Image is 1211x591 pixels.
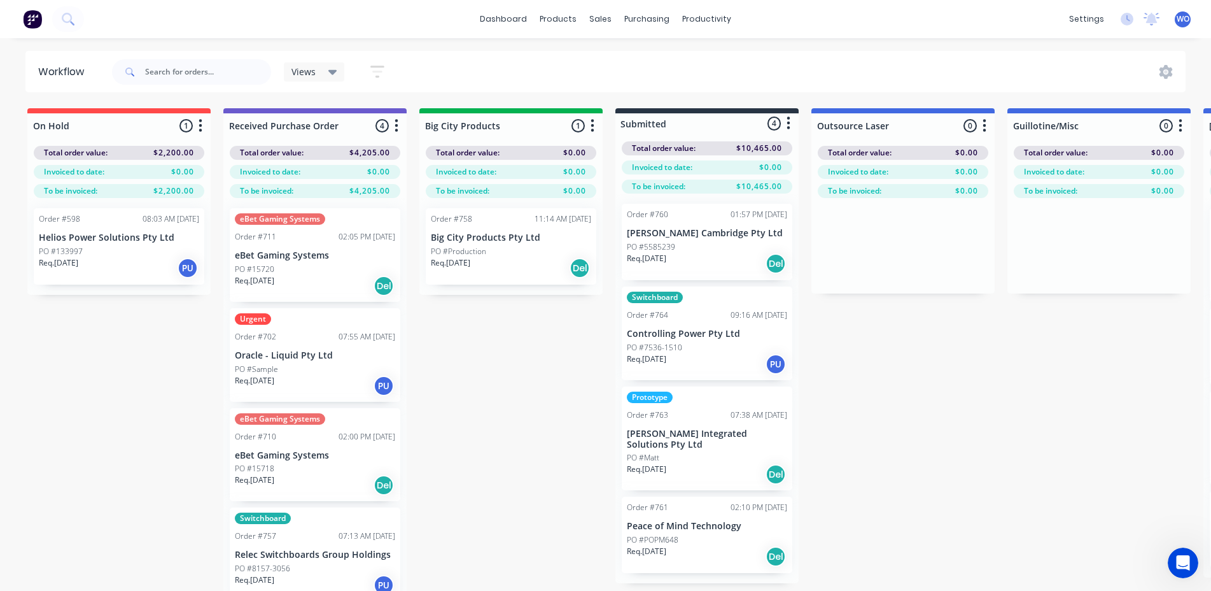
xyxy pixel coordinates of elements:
div: eBet Gaming SystemsOrder #71102:05 PM [DATE]eBet Gaming SystemsPO #15720Req.[DATE]Del [230,208,400,302]
p: Oracle - Liquid Pty Ltd [235,350,395,361]
div: 02:00 PM [DATE] [339,431,395,443]
span: $10,465.00 [736,143,782,154]
p: [PERSON_NAME] Integrated Solutions Pty Ltd [627,429,787,450]
p: Req. [DATE] [627,464,666,475]
a: dashboard [473,10,533,29]
span: Total order value: [1024,147,1088,159]
p: Peace of Mind Technology [627,521,787,532]
span: To be invoiced: [240,185,293,197]
span: Invoiced to date: [632,162,692,173]
p: PO #POPM648 [627,534,678,546]
div: Order #75811:14 AM [DATE]Big City Products Pty LtdPO #ProductionReq.[DATE]Del [426,208,596,285]
div: 07:13 AM [DATE] [339,530,395,542]
div: purchasing [618,10,676,29]
span: $2,200.00 [153,185,194,197]
div: PU [374,376,394,396]
span: Views [291,65,316,78]
span: $4,205.00 [349,147,390,159]
p: PO #15718 [235,463,274,474]
span: Invoiced to date: [1024,166,1084,178]
p: Req. [DATE] [235,574,274,586]
span: Invoiced to date: [436,166,496,178]
div: Order #761 [627,502,668,513]
div: Order #59808:03 AM [DATE]Helios Power Solutions Pty LtdPO #133997Req.[DATE]PU [34,208,204,285]
div: Order #764 [627,310,668,321]
p: Req. [DATE] [39,257,78,269]
div: 08:03 AM [DATE] [143,213,199,225]
div: Switchboard [627,292,683,303]
span: To be invoiced: [632,181,685,192]
div: 11:14 AM [DATE] [535,213,591,225]
div: eBet Gaming SystemsOrder #71002:00 PM [DATE]eBet Gaming SystemsPO #15718Req.[DATE]Del [230,408,400,502]
div: Del [766,464,786,485]
div: productivity [676,10,738,29]
span: $0.00 [955,166,978,178]
span: Total order value: [240,147,304,159]
p: Big City Products Pty Ltd [431,232,591,243]
div: Order #758 [431,213,472,225]
p: PO #Matt [627,452,659,464]
p: PO #8157-3056 [235,563,290,574]
span: Total order value: [632,143,696,154]
p: Req. [DATE] [235,474,274,486]
p: Req. [DATE] [235,275,274,287]
p: PO #15720 [235,264,274,275]
div: eBet Gaming Systems [235,213,325,225]
div: Del [374,276,394,296]
div: Order #76001:57 PM [DATE][PERSON_NAME] Cambridge Pty LtdPO #5585239Req.[DATE]Del [622,204,792,280]
p: Req. [DATE] [627,546,666,557]
div: products [533,10,583,29]
div: Del [374,475,394,495]
span: $0.00 [1151,166,1174,178]
iframe: Intercom live chat [1168,548,1198,578]
div: 07:55 AM [DATE] [339,331,395,343]
span: $0.00 [563,166,586,178]
p: Controlling Power Pty Ltd [627,329,787,339]
span: Invoiced to date: [44,166,104,178]
div: Workflow [38,64,90,80]
p: PO #Sample [235,364,278,375]
span: Total order value: [828,147,892,159]
div: PrototypeOrder #76307:38 AM [DATE][PERSON_NAME] Integrated Solutions Pty LtdPO #MattReq.[DATE]Del [622,387,792,491]
div: PU [766,354,786,374]
div: Urgent [235,313,271,325]
p: PO #7536-1510 [627,342,682,353]
div: UrgentOrder #70207:55 AM [DATE]Oracle - Liquid Pty LtdPO #SampleReq.[DATE]PU [230,308,400,402]
span: Total order value: [44,147,108,159]
span: $10,465.00 [736,181,782,192]
span: WO [1177,13,1189,25]
div: SwitchboardOrder #76409:16 AM [DATE]Controlling Power Pty LtdPO #7536-1510Req.[DATE]PU [622,287,792,380]
span: $0.00 [563,147,586,159]
div: Order #702 [235,331,276,343]
span: To be invoiced: [1024,185,1077,197]
input: Search for orders... [145,59,271,85]
span: $0.00 [1151,147,1174,159]
div: Prototype [627,392,673,403]
div: sales [583,10,618,29]
div: 02:10 PM [DATE] [731,502,787,513]
div: Order #598 [39,213,80,225]
div: 02:05 PM [DATE] [339,231,395,243]
span: Invoiced to date: [828,166,888,178]
span: $0.00 [171,166,194,178]
div: Order #76102:10 PM [DATE]Peace of Mind TechnologyPO #POPM648Req.[DATE]Del [622,497,792,573]
div: 09:16 AM [DATE] [731,310,787,321]
span: Total order value: [436,147,500,159]
span: $0.00 [759,162,782,173]
span: $2,200.00 [153,147,194,159]
div: Order #710 [235,431,276,443]
div: PU [178,258,198,278]
p: Req. [DATE] [235,375,274,387]
span: $0.00 [367,166,390,178]
div: settings [1063,10,1110,29]
div: Switchboard [235,513,291,524]
p: Helios Power Solutions Pty Ltd [39,232,199,243]
span: To be invoiced: [44,185,97,197]
span: $4,205.00 [349,185,390,197]
p: PO #5585239 [627,241,675,253]
span: To be invoiced: [828,185,881,197]
span: $0.00 [1151,185,1174,197]
p: PO #Production [431,246,486,257]
p: eBet Gaming Systems [235,450,395,461]
div: Order #757 [235,530,276,542]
